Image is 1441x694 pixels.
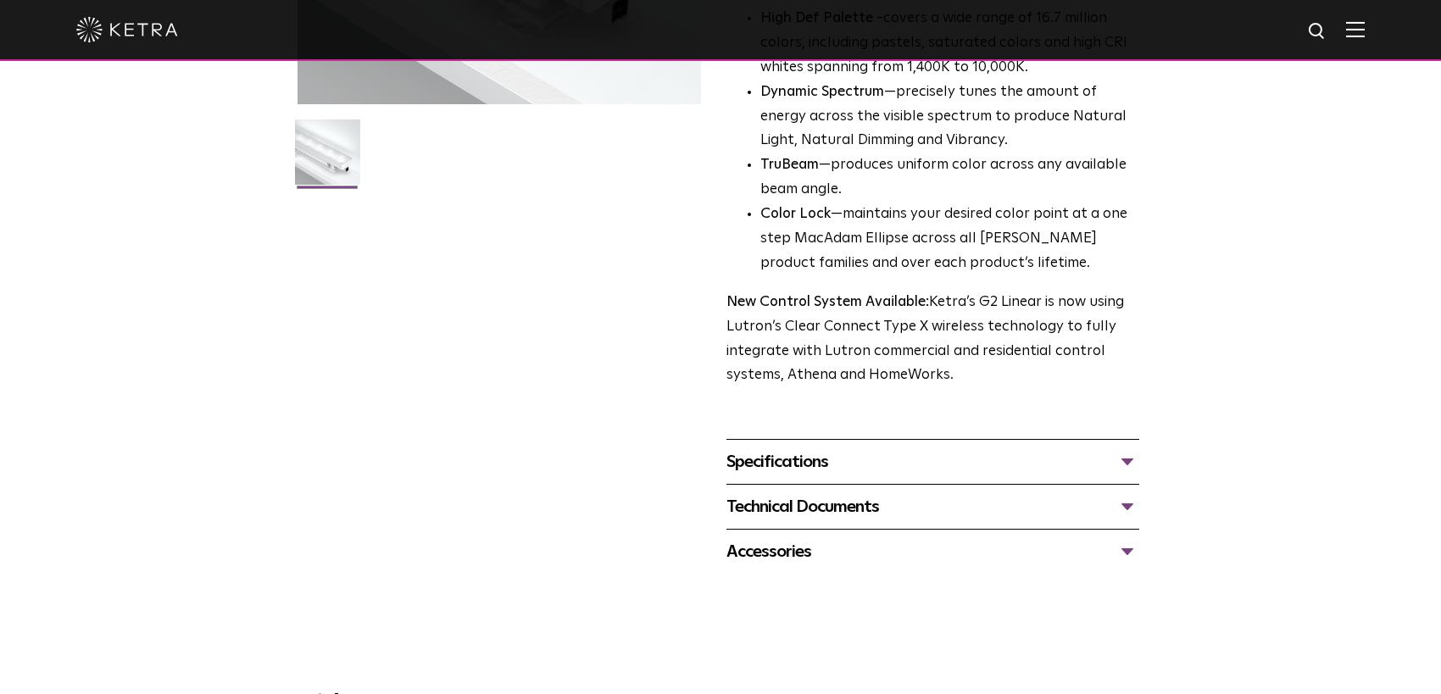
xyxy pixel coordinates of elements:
div: Technical Documents [726,493,1139,520]
img: ketra-logo-2019-white [76,17,178,42]
li: —produces uniform color across any available beam angle. [760,153,1139,203]
strong: Dynamic Spectrum [760,85,884,99]
div: Specifications [726,448,1139,475]
strong: TruBeam [760,158,819,172]
li: —precisely tunes the amount of energy across the visible spectrum to produce Natural Light, Natur... [760,81,1139,154]
img: search icon [1307,21,1328,42]
li: —maintains your desired color point at a one step MacAdam Ellipse across all [PERSON_NAME] produc... [760,203,1139,276]
div: Accessories [726,538,1139,565]
strong: Color Lock [760,207,831,221]
p: Ketra’s G2 Linear is now using Lutron’s Clear Connect Type X wireless technology to fully integra... [726,291,1139,389]
strong: New Control System Available: [726,295,929,309]
img: G2-Linear-2021-Web-Square [295,119,360,197]
img: Hamburger%20Nav.svg [1346,21,1365,37]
